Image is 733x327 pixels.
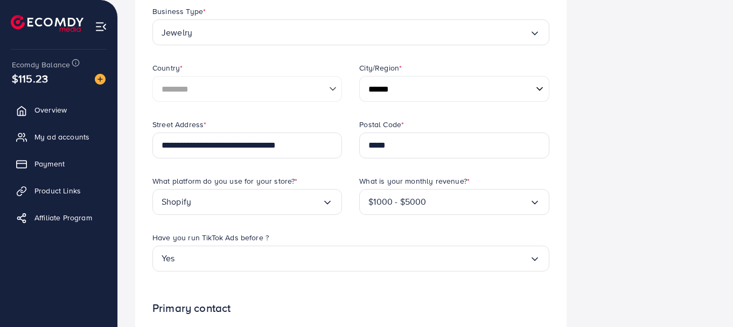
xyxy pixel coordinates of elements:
[152,6,206,17] label: Business Type
[152,302,549,315] h1: Primary contact
[152,62,183,73] label: Country
[8,126,109,148] a: My ad accounts
[34,158,65,169] span: Payment
[152,119,206,130] label: Street Address
[152,189,342,215] div: Search for option
[191,193,322,211] input: Search for option
[152,19,549,45] div: Search for option
[687,279,725,319] iframe: Chat
[95,74,106,85] img: image
[8,153,109,175] a: Payment
[359,119,404,130] label: Postal Code
[8,180,109,201] a: Product Links
[174,250,529,267] input: Search for option
[8,99,109,121] a: Overview
[152,232,269,243] label: Have you run TikTok Ads before ?
[34,212,92,223] span: Affiliate Program
[162,250,174,267] span: Yes
[426,193,529,211] input: Search for option
[152,246,549,272] div: Search for option
[11,15,83,32] img: logo
[162,24,192,41] span: Jewelry
[368,193,426,211] span: $1000 - $5000
[162,193,191,211] span: Shopify
[34,185,81,196] span: Product Links
[12,59,70,70] span: Ecomdy Balance
[95,20,107,33] img: menu
[359,189,549,215] div: Search for option
[359,62,402,73] label: City/Region
[34,105,67,115] span: Overview
[359,176,470,186] label: What is your monthly revenue?
[34,131,89,142] span: My ad accounts
[192,24,529,41] input: Search for option
[8,207,109,228] a: Affiliate Program
[152,176,298,186] label: What platform do you use for your store?
[12,71,48,86] span: $115.23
